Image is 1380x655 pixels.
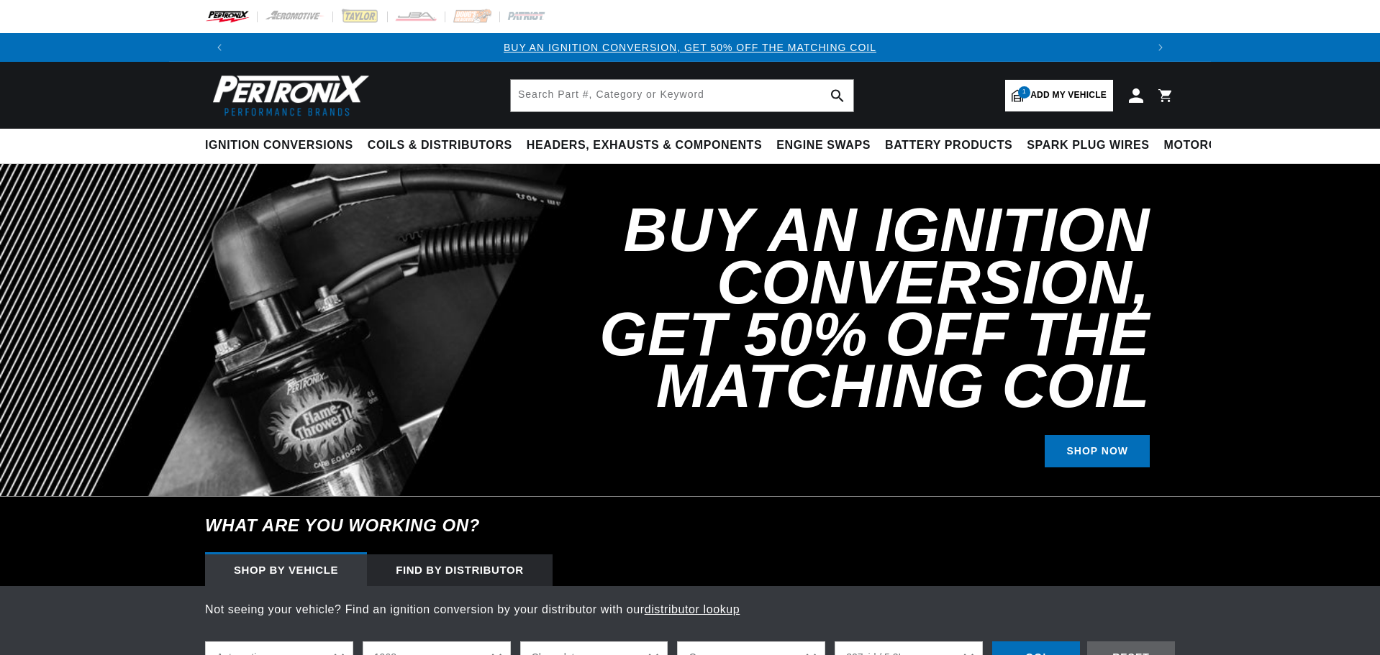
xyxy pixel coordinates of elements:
span: 1 [1018,86,1030,99]
p: Not seeing your vehicle? Find an ignition conversion by your distributor with our [205,600,1175,619]
summary: Engine Swaps [769,129,878,162]
img: Pertronix [205,70,371,120]
span: Headers, Exhausts & Components [527,138,762,153]
span: Motorcycle [1164,138,1250,153]
a: distributor lookup [645,603,740,615]
div: Find by Distributor [367,554,553,586]
summary: Ignition Conversions [205,129,360,162]
a: SHOP NOW [1045,435,1150,467]
span: Battery Products [885,138,1012,153]
button: Translation missing: en.sections.announcements.previous_announcement [205,33,234,62]
h2: Buy an Ignition Conversion, Get 50% off the Matching Coil [535,204,1150,412]
button: Translation missing: en.sections.announcements.next_announcement [1146,33,1175,62]
summary: Spark Plug Wires [1020,129,1156,162]
span: Spark Plug Wires [1027,138,1149,153]
summary: Coils & Distributors [360,129,519,162]
span: Coils & Distributors [368,138,512,153]
div: Shop by vehicle [205,554,367,586]
span: Engine Swaps [776,138,871,153]
summary: Battery Products [878,129,1020,162]
slideshow-component: Translation missing: en.sections.announcements.announcement_bar [169,33,1211,62]
span: Ignition Conversions [205,138,353,153]
summary: Headers, Exhausts & Components [519,129,769,162]
span: Add my vehicle [1030,88,1107,102]
h6: What are you working on? [169,497,1211,554]
div: Announcement [234,40,1146,55]
a: 1Add my vehicle [1005,80,1113,111]
div: 1 of 3 [234,40,1146,55]
button: search button [822,80,853,111]
input: Search Part #, Category or Keyword [511,80,853,111]
summary: Motorcycle [1157,129,1257,162]
a: BUY AN IGNITION CONVERSION, GET 50% OFF THE MATCHING COIL [504,42,876,53]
